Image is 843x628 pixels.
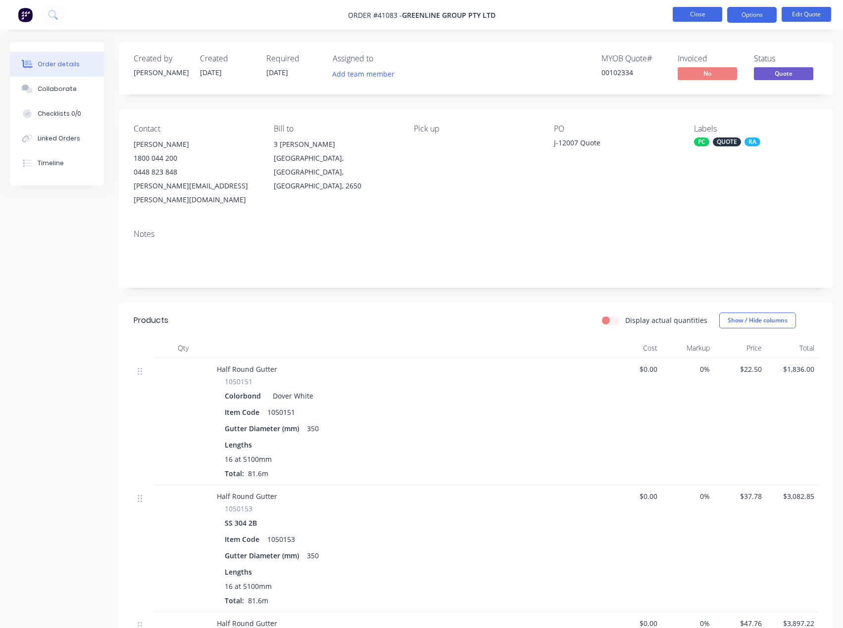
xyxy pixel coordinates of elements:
button: Add team member [333,67,400,81]
span: 1050151 [225,376,252,387]
span: 16 at 5100mm [225,454,272,464]
div: Collaborate [38,85,77,93]
div: 00102334 [601,67,666,78]
label: Display actual quantities [625,315,707,325]
div: Cost [609,338,661,358]
span: Quote [754,67,813,80]
button: Edit Quote [782,7,831,22]
button: Collaborate [10,77,104,101]
span: Order #41083 - [348,10,402,20]
span: [DATE] [200,68,222,77]
div: 3 [PERSON_NAME] [274,137,398,151]
div: QUOTE [713,137,741,146]
button: Timeline [10,151,104,176]
div: Assigned to [333,54,432,63]
div: J-12007 Quote [554,137,678,151]
div: 0448 823 848 [134,165,258,179]
span: Half Round Gutter [217,619,277,628]
span: Lengths [225,567,252,577]
button: Linked Orders [10,126,104,151]
div: [GEOGRAPHIC_DATA], [GEOGRAPHIC_DATA], [GEOGRAPHIC_DATA], 2650 [274,151,398,193]
div: Dover White [269,389,313,403]
span: 81.6m [244,469,272,478]
div: Created [200,54,254,63]
span: 16 at 5100mm [225,581,272,591]
div: Status [754,54,818,63]
div: [PERSON_NAME] [134,67,188,78]
div: Gutter Diameter (mm) [225,421,303,436]
div: [PERSON_NAME] [134,137,258,151]
div: Qty [153,338,213,358]
div: Linked Orders [38,134,80,143]
div: Price [714,338,766,358]
div: Order details [38,60,80,69]
div: Gutter Diameter (mm) [225,548,303,563]
span: Half Round Gutter [217,492,277,501]
span: 81.6m [244,596,272,605]
div: Required [266,54,321,63]
span: GREENLINE GROUP PTY LTD [402,10,496,20]
div: PO [554,124,678,134]
div: Timeline [38,159,64,168]
div: Notes [134,229,818,239]
button: Quote [754,67,813,82]
span: Half Round Gutter [217,364,277,374]
span: 1050153 [225,503,252,514]
div: Colorbond [225,389,265,403]
div: 1050153 [263,532,299,546]
div: 1800 044 200 [134,151,258,165]
div: 1050151 [263,405,299,419]
button: Close [673,7,722,22]
div: 350 [303,421,323,436]
span: Total: [225,469,244,478]
div: Created by [134,54,188,63]
div: Bill to [274,124,398,134]
div: PC [694,137,709,146]
span: $3,082.85 [770,491,814,501]
div: Contact [134,124,258,134]
div: 350 [303,548,323,563]
button: Order details [10,52,104,77]
span: 0% [665,364,710,374]
span: $22.50 [718,364,762,374]
div: Total [766,338,818,358]
div: [PERSON_NAME]1800 044 2000448 823 848[PERSON_NAME][EMAIL_ADDRESS][PERSON_NAME][DOMAIN_NAME] [134,137,258,207]
span: [DATE] [266,68,288,77]
div: Labels [694,124,818,134]
div: [PERSON_NAME][EMAIL_ADDRESS][PERSON_NAME][DOMAIN_NAME] [134,179,258,207]
div: Pick up [414,124,538,134]
div: Item Code [225,405,263,419]
img: Factory [18,7,33,22]
span: $1,836.00 [770,364,814,374]
div: 3 [PERSON_NAME][GEOGRAPHIC_DATA], [GEOGRAPHIC_DATA], [GEOGRAPHIC_DATA], 2650 [274,137,398,193]
span: Total: [225,596,244,605]
span: $0.00 [613,364,657,374]
button: Options [727,7,777,23]
span: 0% [665,491,710,501]
button: Checklists 0/0 [10,101,104,126]
button: Add team member [327,67,400,81]
div: RA [744,137,760,146]
div: Invoiced [678,54,742,63]
span: Lengths [225,440,252,450]
div: Checklists 0/0 [38,109,81,118]
button: Show / Hide columns [719,313,796,328]
div: Item Code [225,532,263,546]
div: MYOB Quote # [601,54,666,63]
span: $37.78 [718,491,762,501]
div: SS 304 2B [225,516,261,530]
span: No [678,67,737,80]
div: Markup [661,338,714,358]
span: $0.00 [613,491,657,501]
div: Products [134,314,168,326]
